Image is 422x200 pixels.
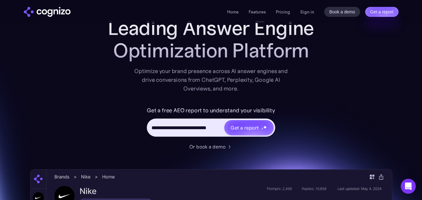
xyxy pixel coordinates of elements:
h1: Leading Answer Engine Optimization Platform [86,17,336,62]
a: Book a demo [324,7,360,17]
img: star [261,128,264,130]
div: Get a report [231,124,259,131]
a: Or book a demo [189,143,233,150]
img: cognizo logo [24,7,71,17]
a: home [24,7,71,17]
div: Open Intercom Messenger [401,179,416,194]
a: Features [249,9,266,15]
img: star [263,125,267,129]
form: Hero URL Input Form [147,105,275,140]
div: Or book a demo [189,143,226,150]
label: Get a free AEO report to understand your visibility [147,105,275,115]
a: Home [227,9,239,15]
a: Get a report [365,7,399,17]
a: Sign in [300,8,314,16]
a: Get a reportstarstarstar [224,120,274,136]
a: Pricing [276,9,290,15]
div: Optimize your brand presence across AI answer engines and drive conversions from ChatGPT, Perplex... [134,67,288,93]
